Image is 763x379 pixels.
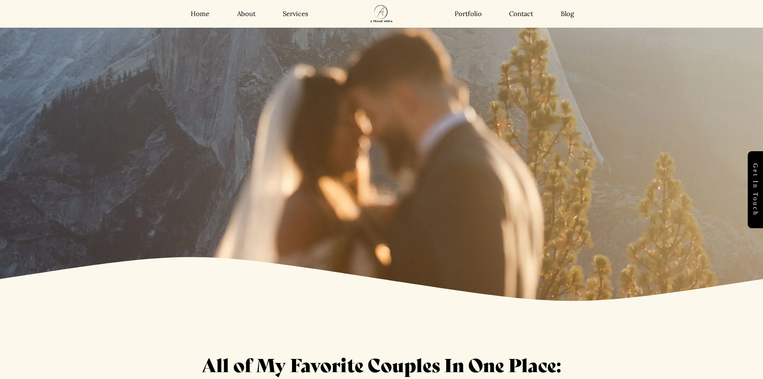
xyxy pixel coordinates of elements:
a: About [237,10,256,18]
h1: All of My Favorite Couples In One Place: [195,352,568,376]
a: Home [191,10,209,18]
a: Contact [509,10,533,18]
a: Services [283,10,308,18]
a: Portfolio [455,10,482,18]
a: Blog [561,10,574,18]
a: Get in touch [748,151,763,228]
